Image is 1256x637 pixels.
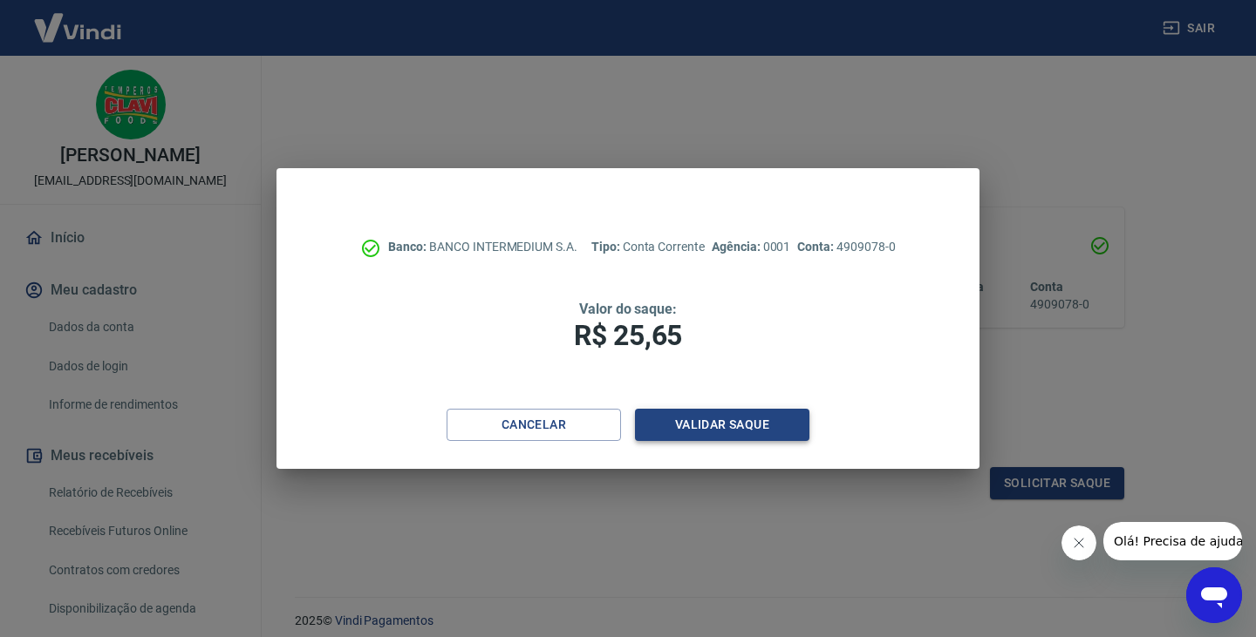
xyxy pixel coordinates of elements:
[591,238,705,256] p: Conta Corrente
[797,238,895,256] p: 4909078-0
[388,238,577,256] p: BANCO INTERMEDIUM S.A.
[574,319,682,352] span: R$ 25,65
[635,409,809,441] button: Validar saque
[388,240,429,254] span: Banco:
[1186,567,1242,623] iframe: Botão para abrir a janela de mensagens
[1061,525,1096,560] iframe: Fechar mensagem
[447,409,621,441] button: Cancelar
[712,238,790,256] p: 0001
[579,301,677,317] span: Valor do saque:
[797,240,836,254] span: Conta:
[712,240,763,254] span: Agência:
[591,240,623,254] span: Tipo:
[1103,522,1242,560] iframe: Mensagem da empresa
[10,12,147,26] span: Olá! Precisa de ajuda?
